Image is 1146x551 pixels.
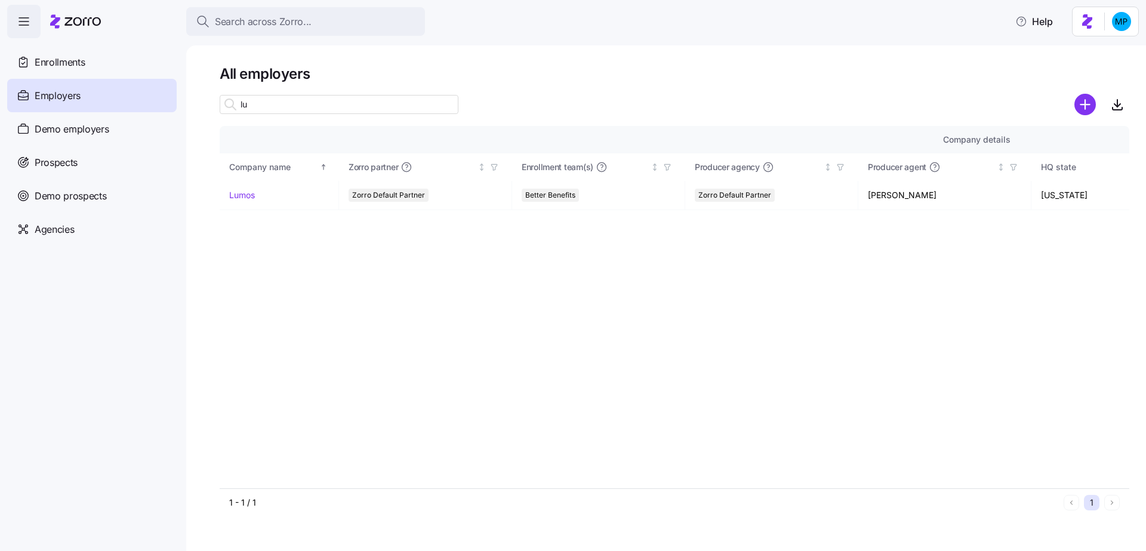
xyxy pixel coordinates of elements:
span: Zorro Default Partner [352,189,425,202]
span: Demo prospects [35,189,107,204]
button: Next page [1104,495,1120,510]
div: Not sorted [824,163,832,171]
a: Prospects [7,146,177,179]
span: Employers [35,88,81,103]
th: Company nameSorted ascending [220,153,339,181]
a: Employers [7,79,177,112]
th: Producer agencyNot sorted [685,153,858,181]
div: Not sorted [997,163,1005,171]
span: Enrollment team(s) [522,161,593,173]
th: Zorro partnerNot sorted [339,153,512,181]
span: Zorro partner [349,161,398,173]
span: Enrollments [35,55,85,70]
a: Enrollments [7,45,177,79]
h1: All employers [220,64,1129,83]
span: Prospects [35,155,78,170]
span: Producer agency [695,161,760,173]
button: Previous page [1064,495,1079,510]
button: Search across Zorro... [186,7,425,36]
td: [PERSON_NAME] [858,181,1031,210]
a: Demo employers [7,112,177,146]
span: Producer agent [868,161,926,173]
span: Search across Zorro... [215,14,312,29]
th: Enrollment team(s)Not sorted [512,153,685,181]
span: Zorro Default Partner [698,189,771,202]
div: Company name [229,161,318,174]
input: Search employer [220,95,458,114]
span: Agencies [35,222,74,237]
span: Demo employers [35,122,109,137]
img: b954e4dfce0f5620b9225907d0f7229f [1112,12,1131,31]
button: Help [1006,10,1062,33]
a: Agencies [7,213,177,246]
a: Lumos [229,189,255,201]
span: Help [1015,14,1053,29]
div: Not sorted [651,163,659,171]
div: Sorted ascending [319,163,328,171]
th: Producer agentNot sorted [858,153,1031,181]
a: Demo prospects [7,179,177,213]
span: Better Benefits [525,189,575,202]
svg: add icon [1074,94,1096,115]
div: 1 - 1 / 1 [229,497,1059,509]
div: Not sorted [478,163,486,171]
button: 1 [1084,495,1099,510]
